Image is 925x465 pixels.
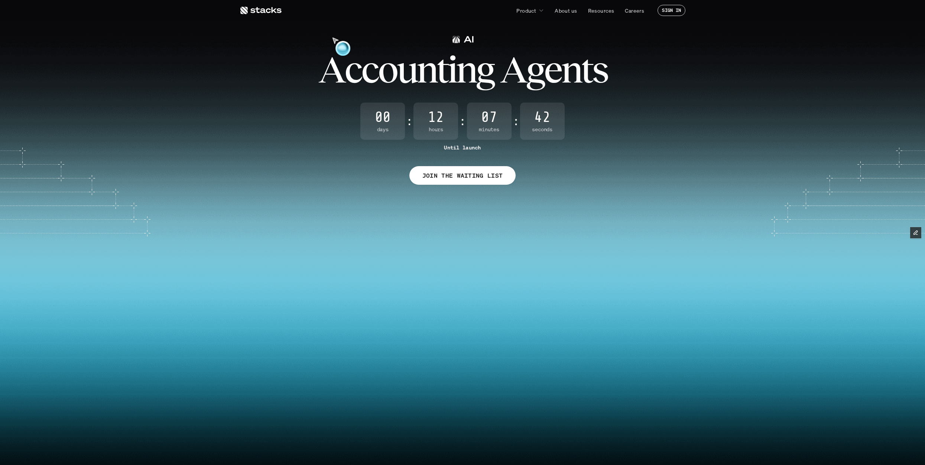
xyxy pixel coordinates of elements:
[910,227,921,238] button: Edit Framer Content
[520,126,565,133] span: Seconds
[520,110,565,125] span: 42
[413,110,458,125] span: 12
[447,53,456,86] span: i
[467,110,512,125] span: 07
[460,115,465,127] strong: :
[416,53,436,86] span: n
[526,53,544,86] span: g
[625,7,644,14] p: Careers
[378,53,397,86] span: o
[620,4,649,17] a: Careers
[584,4,619,17] a: Resources
[662,8,681,13] p: SIGN IN
[456,53,476,86] span: n
[516,7,536,14] p: Product
[413,126,458,133] span: Hours
[422,170,503,181] p: JOIN THE WAITING LIST
[476,53,494,86] span: g
[561,53,581,86] span: n
[544,53,561,86] span: e
[318,53,344,86] span: A
[436,53,447,86] span: t
[500,53,526,86] span: A
[658,5,685,16] a: SIGN IN
[360,110,405,125] span: 00
[397,53,416,86] span: u
[581,53,592,86] span: t
[555,7,577,14] p: About us
[588,7,614,14] p: Resources
[592,53,607,86] span: s
[550,4,581,17] a: About us
[360,126,405,133] span: Days
[344,53,361,86] span: c
[361,53,378,86] span: c
[467,126,512,133] span: Minutes
[406,115,412,127] strong: :
[513,115,519,127] strong: :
